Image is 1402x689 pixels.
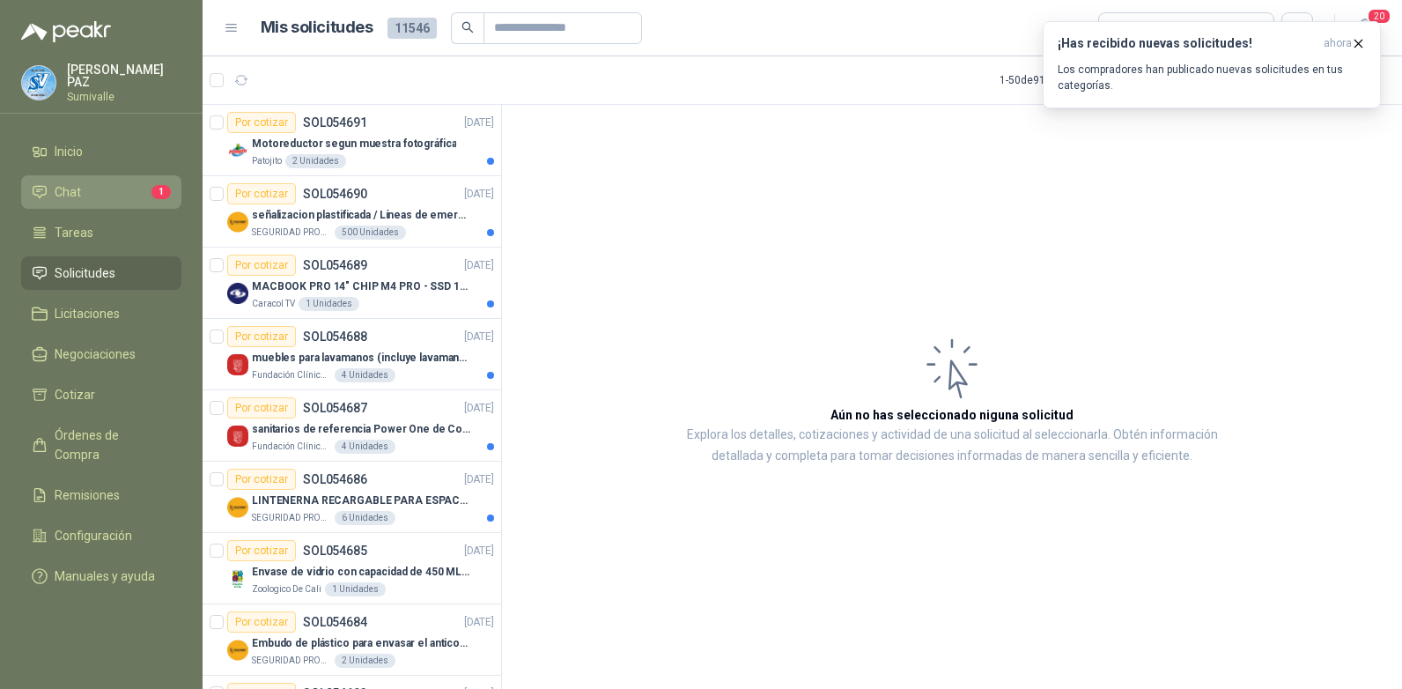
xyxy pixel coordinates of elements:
span: Licitaciones [55,304,120,323]
img: Company Logo [227,140,248,161]
p: Sumivalle [67,92,181,102]
button: ¡Has recibido nuevas solicitudes!ahora Los compradores han publicado nuevas solicitudes en tus ca... [1043,21,1381,108]
p: [DATE] [464,115,494,131]
div: Por cotizar [227,326,296,347]
a: Por cotizarSOL054687[DATE] Company Logosanitarios de referencia Power One de CoronaFundación Clín... [203,390,501,462]
p: Fundación Clínica Shaio [252,368,331,382]
span: Negociaciones [55,344,136,364]
div: 4 Unidades [335,368,395,382]
span: 20 [1367,8,1391,25]
span: Remisiones [55,485,120,505]
p: SOL054685 [303,545,367,557]
button: 20 [1349,12,1381,44]
span: Chat [55,182,81,202]
p: Embudo de plástico para envasar el anticorrosivo / lubricante [252,635,471,652]
p: Explora los detalles, cotizaciones y actividad de una solicitud al seleccionarla. Obtén informaci... [678,425,1226,467]
p: [PERSON_NAME] PAZ [67,63,181,88]
span: 11546 [387,18,437,39]
div: Todas [1110,19,1147,38]
div: Por cotizar [227,112,296,133]
span: Órdenes de Compra [55,426,165,464]
div: Por cotizar [227,397,296,419]
p: muebles para lavamanos (incluye lavamanos) [252,350,471,367]
p: SOL054687 [303,402,367,414]
h1: Mis solicitudes [261,15,373,41]
a: Por cotizarSOL054684[DATE] Company LogoEmbudo de plástico para envasar el anticorrosivo / lubrica... [203,604,501,676]
img: Company Logo [227,640,248,661]
p: Patojito [252,154,282,168]
p: LINTENERNA RECARGABLE PARA ESPACIOS ABIERTOS 100-120MTS [252,493,471,509]
p: SOL054691 [303,116,367,129]
span: Tareas [55,223,93,242]
img: Company Logo [227,211,248,233]
span: Cotizar [55,385,95,404]
div: 1 Unidades [325,582,386,596]
p: [DATE] [464,543,494,559]
img: Company Logo [227,426,248,447]
a: Licitaciones [21,297,181,330]
span: Configuración [55,526,132,545]
div: Por cotizar [227,540,296,561]
p: sanitarios de referencia Power One de Corona [252,421,471,438]
p: [DATE] [464,614,494,631]
p: SOL054688 [303,330,367,343]
a: Por cotizarSOL054688[DATE] Company Logomuebles para lavamanos (incluye lavamanos)Fundación Clínic... [203,319,501,390]
a: Por cotizarSOL054686[DATE] Company LogoLINTENERNA RECARGABLE PARA ESPACIOS ABIERTOS 100-120MTSSEG... [203,462,501,533]
p: [DATE] [464,400,494,417]
p: Los compradores han publicado nuevas solicitudes en tus categorías. [1058,62,1366,93]
p: SEGURIDAD PROVISER LTDA [252,654,331,668]
span: 1 [151,185,171,199]
a: Órdenes de Compra [21,419,181,471]
a: Solicitudes [21,256,181,290]
span: Inicio [55,142,83,161]
p: Zoologico De Cali [252,582,321,596]
p: Caracol TV [252,297,295,311]
div: 4 Unidades [335,440,395,454]
div: 1 Unidades [299,297,359,311]
p: Motoreductor segun muestra fotográfica [252,136,456,152]
a: Remisiones [21,478,181,512]
div: Por cotizar [227,183,296,204]
span: ahora [1324,36,1352,51]
a: Por cotizarSOL054685[DATE] Company LogoEnvase de vidrio con capacidad de 450 ML – 9X8X8 CM Caja x... [203,533,501,604]
span: Solicitudes [55,263,115,283]
a: Manuales y ayuda [21,559,181,593]
span: search [461,21,474,33]
h3: ¡Has recibido nuevas solicitudes! [1058,36,1317,51]
img: Company Logo [227,568,248,589]
p: [DATE] [464,186,494,203]
div: Por cotizar [227,611,296,633]
p: [DATE] [464,257,494,274]
div: 500 Unidades [335,226,406,240]
div: Por cotizar [227,255,296,276]
a: Configuración [21,519,181,552]
p: señalizacion plastificada / Líneas de emergencia [252,207,471,224]
div: 2 Unidades [335,654,395,668]
p: [DATE] [464,471,494,488]
img: Logo peakr [21,21,111,42]
img: Company Logo [227,354,248,375]
img: Company Logo [22,66,55,100]
span: Manuales y ayuda [55,567,155,586]
div: 6 Unidades [335,511,395,525]
p: [DATE] [464,329,494,345]
p: MACBOOK PRO 14" CHIP M4 PRO - SSD 1TB RAM 24GB [252,278,471,295]
h3: Aún no has seleccionado niguna solicitud [830,405,1074,425]
div: 1 - 50 de 9199 [1000,66,1114,94]
img: Company Logo [227,283,248,304]
p: Envase de vidrio con capacidad de 450 ML – 9X8X8 CM Caja x 12 unidades [252,564,471,581]
a: Por cotizarSOL054691[DATE] Company LogoMotoreductor segun muestra fotográficaPatojito2 Unidades [203,105,501,176]
img: Company Logo [227,497,248,518]
a: Tareas [21,216,181,249]
p: SOL054689 [303,259,367,271]
a: Por cotizarSOL054690[DATE] Company Logoseñalizacion plastificada / Líneas de emergenciaSEGURIDAD ... [203,176,501,248]
div: 2 Unidades [285,154,346,168]
p: Fundación Clínica Shaio [252,440,331,454]
div: Por cotizar [227,469,296,490]
p: SEGURIDAD PROVISER LTDA [252,226,331,240]
a: Por cotizarSOL054689[DATE] Company LogoMACBOOK PRO 14" CHIP M4 PRO - SSD 1TB RAM 24GBCaracol TV1 ... [203,248,501,319]
p: SOL054690 [303,188,367,200]
a: Negociaciones [21,337,181,371]
p: SOL054686 [303,473,367,485]
a: Inicio [21,135,181,168]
